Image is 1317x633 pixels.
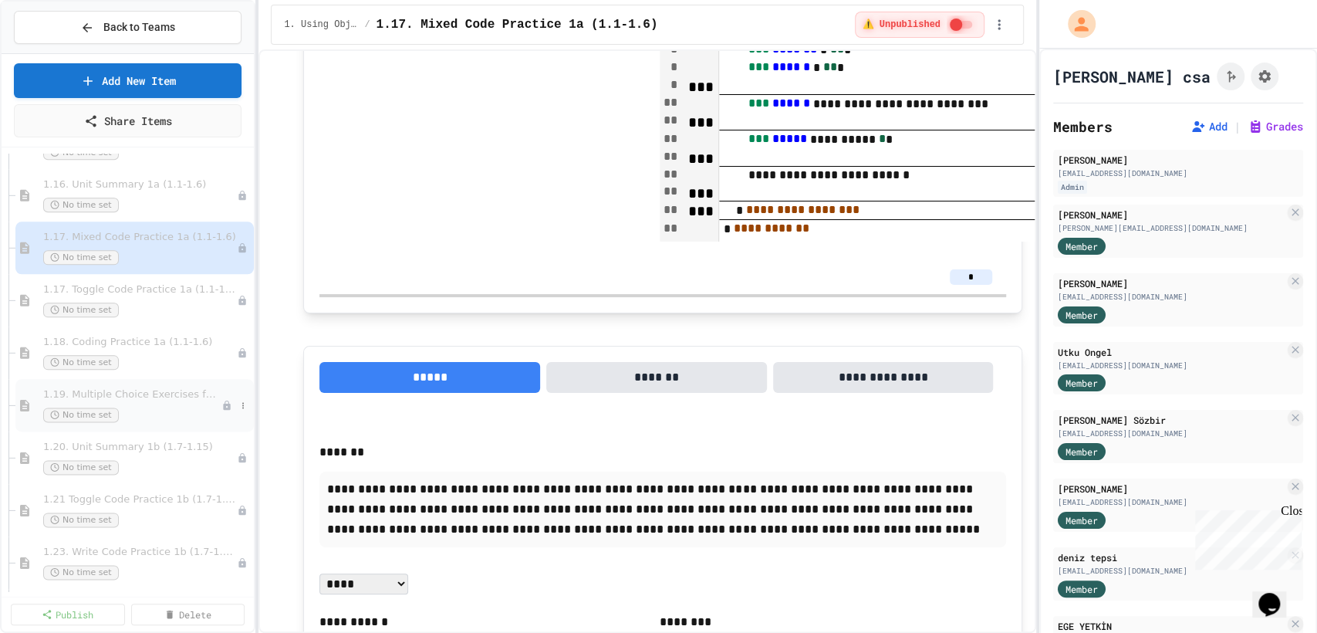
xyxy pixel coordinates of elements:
div: Unpublished [237,295,248,306]
div: [PERSON_NAME] [1058,208,1285,222]
span: No time set [43,355,119,370]
span: No time set [43,198,119,212]
button: More options [235,398,251,413]
span: Member [1065,513,1098,527]
div: Unpublished [237,190,248,201]
div: Unpublished [237,557,248,568]
span: 1.20. Unit Summary 1b (1.7-1.15) [43,441,237,454]
div: [EMAIL_ADDRESS][DOMAIN_NAME] [1058,291,1285,303]
a: Share Items [14,104,241,137]
iframe: chat widget [1252,571,1302,618]
span: / [364,19,370,31]
span: No time set [43,303,119,317]
div: [PERSON_NAME] [1058,276,1285,290]
div: [EMAIL_ADDRESS][DOMAIN_NAME] [1058,360,1285,371]
div: deniz tepsi [1058,550,1285,564]
span: 1.23. Write Code Practice 1b (1.7-1.15) [43,546,237,559]
button: Add [1190,119,1228,134]
div: [EMAIL_ADDRESS][DOMAIN_NAME] [1058,496,1285,508]
div: Unpublished [221,400,232,411]
div: [PERSON_NAME][EMAIL_ADDRESS][DOMAIN_NAME] [1058,222,1285,234]
span: Member [1065,376,1098,390]
span: No time set [43,460,119,475]
div: [PERSON_NAME] [1058,153,1298,167]
div: Unpublished [237,505,248,516]
div: Utku Ongel [1058,345,1285,359]
span: 1.18. Coding Practice 1a (1.1-1.6) [43,336,237,349]
span: 1.17. Mixed Code Practice 1a (1.1-1.6) [43,231,237,244]
span: 1.17. Mixed Code Practice 1a (1.1-1.6) [377,15,658,34]
span: No time set [43,565,119,580]
div: Unpublished [237,347,248,358]
div: Chat with us now!Close [6,6,106,98]
h1: [PERSON_NAME] csa [1053,66,1211,87]
div: [EMAIL_ADDRESS][DOMAIN_NAME] [1058,168,1298,179]
div: [PERSON_NAME] [1058,482,1285,496]
span: Member [1065,582,1098,596]
div: ⚠️ Students cannot see this content! Click the toggle to publish it and make it visible to your c... [854,12,986,39]
div: EGE YETKİN [1058,619,1285,633]
iframe: chat widget [1189,504,1302,570]
button: Assignment Settings [1251,63,1278,90]
div: Admin [1058,181,1087,194]
h2: Members [1053,116,1113,137]
span: No time set [43,513,119,527]
span: Member [1065,308,1098,322]
span: 1.19. Multiple Choice Exercises for Unit 1a (1.1-1.6) [43,388,221,401]
span: No time set [43,250,119,265]
span: Member [1065,239,1098,253]
span: 1. Using Objects and Methods [284,19,358,31]
span: 1.16. Unit Summary 1a (1.1-1.6) [43,178,237,191]
div: Unpublished [237,242,248,253]
a: Publish [11,604,125,625]
span: 1.17. Toggle Code Practice 1a (1.1-1.6) [43,283,237,296]
div: My Account [1052,6,1099,42]
a: Delete [131,604,245,625]
div: [PERSON_NAME] Sözbir [1058,413,1285,427]
button: Back to Teams [14,11,241,44]
button: Grades [1248,119,1303,134]
span: No time set [43,408,119,422]
div: [EMAIL_ADDRESS][DOMAIN_NAME] [1058,428,1285,439]
span: 1.21 Toggle Code Practice 1b (1.7-1.15) [43,493,237,506]
a: Add New Item [14,63,241,98]
span: ⚠️ Unpublished [861,19,940,31]
div: [EMAIL_ADDRESS][DOMAIN_NAME] [1058,565,1285,577]
span: Member [1065,445,1098,459]
span: | [1234,117,1241,136]
button: Click to see fork details [1217,63,1244,90]
span: Back to Teams [103,19,175,36]
div: Unpublished [237,452,248,463]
